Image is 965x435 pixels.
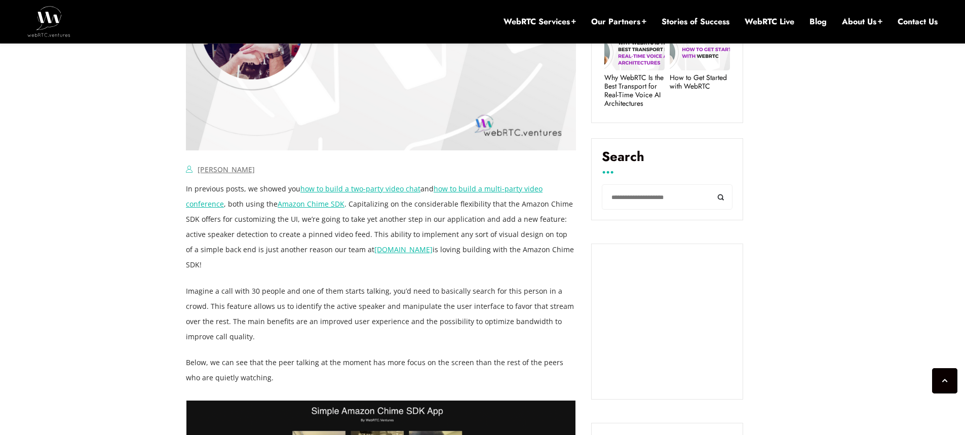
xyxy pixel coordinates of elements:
[710,184,732,210] button: Search
[809,16,827,27] a: Blog
[198,165,255,174] a: [PERSON_NAME]
[842,16,882,27] a: About Us
[300,184,420,193] a: how to build a two-party video chat
[186,355,576,385] p: Below, we can see that the peer talking at the moment has more focus on the screen than the rest ...
[504,16,576,27] a: WebRTC Services
[27,6,70,36] img: WebRTC.ventures
[604,73,665,107] a: Why WebRTC Is the Best Transport for Real-Time Voice AI Architectures
[374,245,433,254] a: [DOMAIN_NAME]
[670,73,730,91] a: How to Get Started with WebRTC
[186,284,576,344] p: Imagine a call with 30 people and one of them starts talking, you’d need to basically search for ...
[602,254,732,389] iframe: Embedded CTA
[186,181,576,273] p: In previous posts, we showed you and , both using the . Capitalizing on the considerable flexibil...
[898,16,938,27] a: Contact Us
[591,16,646,27] a: Our Partners
[662,16,729,27] a: Stories of Success
[278,199,344,209] a: Amazon Chime SDK
[745,16,794,27] a: WebRTC Live
[602,149,732,172] label: Search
